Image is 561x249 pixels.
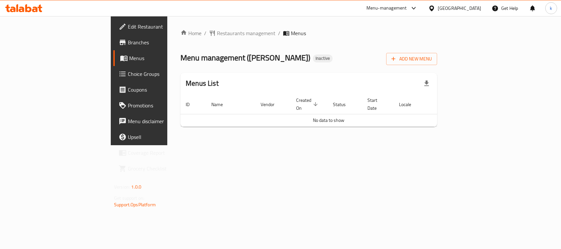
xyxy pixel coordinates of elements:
[113,113,204,129] a: Menu disclaimer
[114,194,144,202] span: Get support on:
[211,101,231,108] span: Name
[128,102,199,109] span: Promotions
[131,183,141,191] span: 1.0.0
[367,96,386,112] span: Start Date
[128,149,199,157] span: Coverage Report
[113,50,204,66] a: Menus
[114,200,156,209] a: Support.OpsPlatform
[428,94,477,114] th: Actions
[419,76,434,91] div: Export file
[128,117,199,125] span: Menu disclaimer
[209,29,275,37] a: Restaurants management
[204,29,206,37] li: /
[113,129,204,145] a: Upsell
[113,98,204,113] a: Promotions
[261,101,283,108] span: Vendor
[114,183,130,191] span: Version:
[313,56,333,61] span: Inactive
[128,86,199,94] span: Coupons
[113,145,204,161] a: Coverage Report
[217,29,275,37] span: Restaurants management
[550,5,552,12] span: k
[113,161,204,176] a: Grocery Checklist
[391,55,432,63] span: Add New Menu
[128,38,199,46] span: Branches
[291,29,306,37] span: Menus
[113,19,204,34] a: Edit Restaurant
[399,101,420,108] span: Locale
[438,5,481,12] div: [GEOGRAPHIC_DATA]
[129,54,199,62] span: Menus
[278,29,280,37] li: /
[313,55,333,62] div: Inactive
[186,101,198,108] span: ID
[313,116,344,125] span: No data to show
[386,53,437,65] button: Add New Menu
[128,133,199,141] span: Upsell
[128,70,199,78] span: Choice Groups
[113,34,204,50] a: Branches
[333,101,354,108] span: Status
[128,23,199,31] span: Edit Restaurant
[128,165,199,172] span: Grocery Checklist
[113,82,204,98] a: Coupons
[113,66,204,82] a: Choice Groups
[186,79,219,88] h2: Menus List
[366,4,407,12] div: Menu-management
[180,29,437,37] nav: breadcrumb
[296,96,320,112] span: Created On
[180,94,477,127] table: enhanced table
[180,50,310,65] span: Menu management ( [PERSON_NAME] )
